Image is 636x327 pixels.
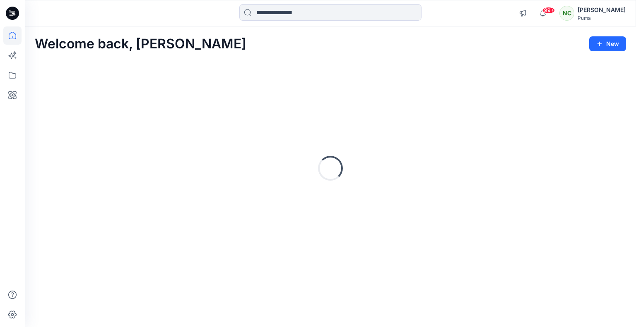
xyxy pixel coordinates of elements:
div: Puma [578,15,626,21]
h2: Welcome back, [PERSON_NAME] [35,36,246,52]
span: 99+ [542,7,555,14]
div: [PERSON_NAME] [578,5,626,15]
div: NC [559,6,574,21]
button: New [589,36,626,51]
